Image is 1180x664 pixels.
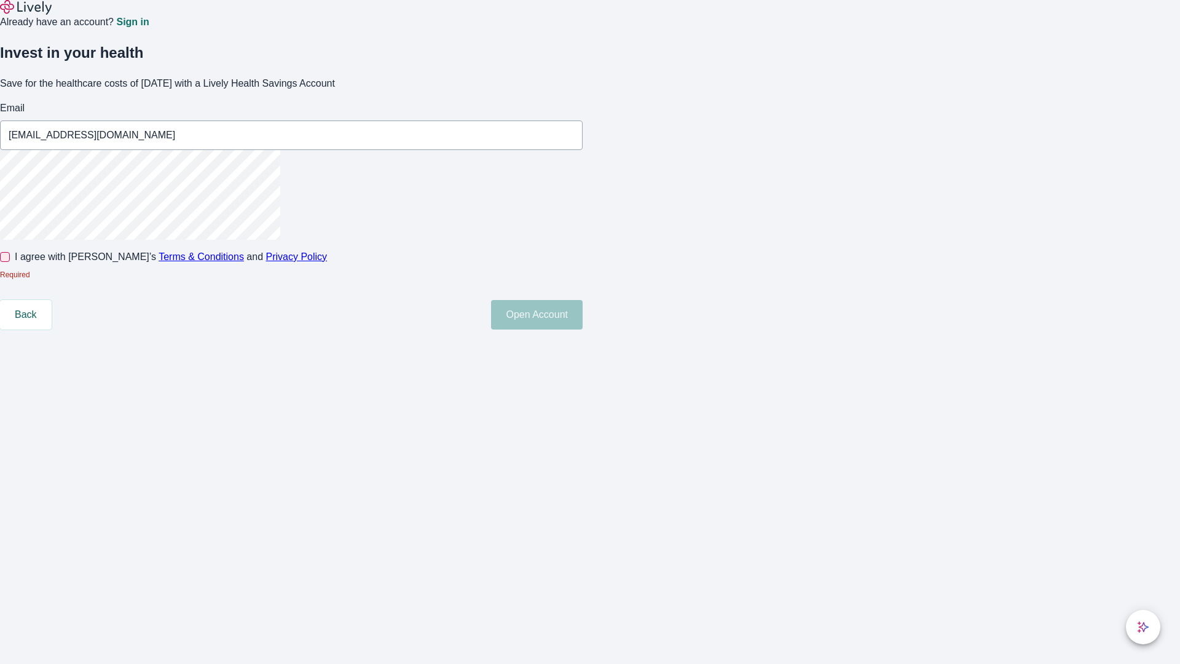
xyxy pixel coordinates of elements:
[1126,610,1160,644] button: chat
[116,17,149,27] a: Sign in
[15,250,327,264] span: I agree with [PERSON_NAME]’s and
[266,251,328,262] a: Privacy Policy
[1137,621,1149,633] svg: Lively AI Assistant
[159,251,244,262] a: Terms & Conditions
